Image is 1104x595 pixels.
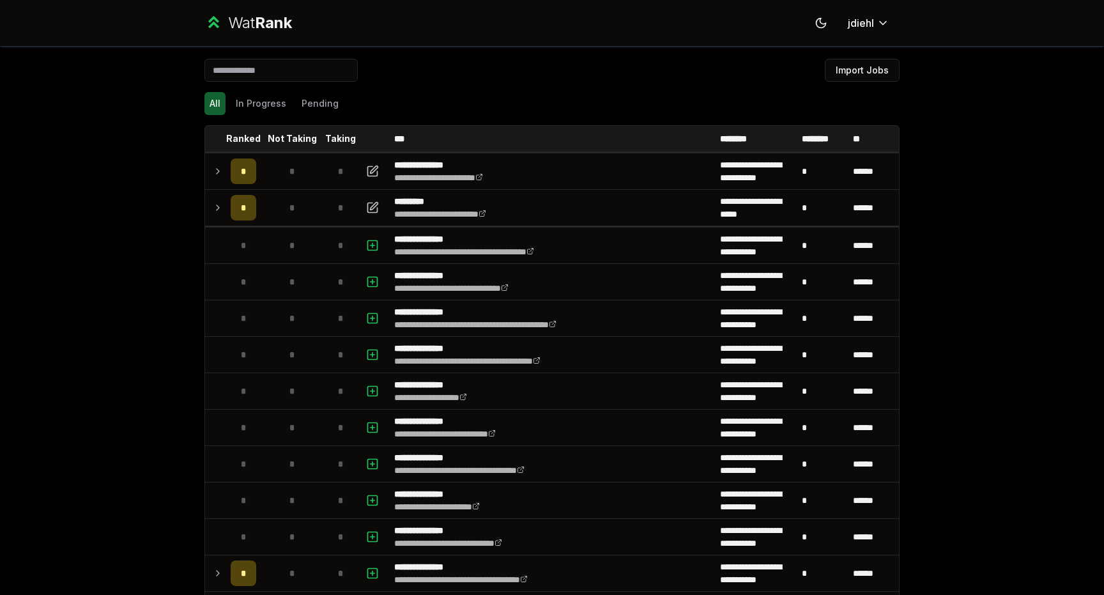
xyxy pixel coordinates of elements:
[825,59,900,82] button: Import Jobs
[268,132,317,145] p: Not Taking
[848,15,874,31] span: jdiehl
[204,13,292,33] a: WatRank
[325,132,356,145] p: Taking
[838,12,900,35] button: jdiehl
[228,13,292,33] div: Wat
[231,92,291,115] button: In Progress
[296,92,344,115] button: Pending
[255,13,292,32] span: Rank
[226,132,261,145] p: Ranked
[204,92,226,115] button: All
